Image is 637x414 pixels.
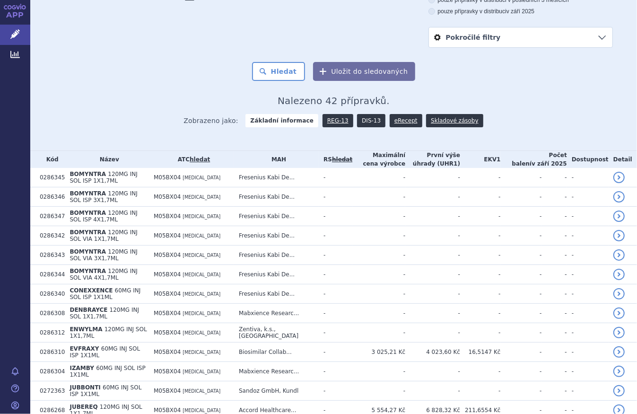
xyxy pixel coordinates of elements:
td: - [501,323,542,343]
td: Biosimilar Collab... [234,343,319,362]
td: - [567,246,609,265]
a: detail [613,269,625,280]
td: - [405,362,460,381]
th: ATC [149,151,234,168]
span: v září 2025 [506,8,534,15]
td: - [460,323,501,343]
td: - [352,168,405,187]
td: - [501,304,542,323]
td: 0272363 [35,381,65,401]
td: - [501,226,542,246]
td: - [352,226,405,246]
td: Mabxience Researc... [234,304,319,323]
th: Název [65,151,149,168]
td: - [352,362,405,381]
td: Fresenius Kabi De... [234,265,319,284]
td: - [352,187,405,207]
td: 0286346 [35,187,65,207]
td: - [460,362,501,381]
td: 0286304 [35,362,65,381]
span: [MEDICAL_DATA] [183,311,220,316]
td: Fresenius Kabi De... [234,284,319,304]
td: - [567,168,609,187]
td: - [501,246,542,265]
td: - [542,284,567,304]
td: - [352,284,405,304]
span: CONEXXENCE [70,287,113,294]
td: Zentiva, k.s., [GEOGRAPHIC_DATA] [234,323,319,343]
span: 120MG INJ SOL VIA 3X1,7ML [70,248,137,262]
td: - [352,265,405,284]
td: - [319,246,352,265]
span: Zobrazeno jako: [183,114,238,127]
td: - [567,226,609,246]
strong: Základní informace [245,114,318,127]
td: - [352,381,405,401]
span: 120MG INJ SOL ISP 3X1,7ML [70,190,137,203]
td: - [405,207,460,226]
a: detail [613,308,625,319]
span: 60MG INJ SOL ISP 1X1ML [70,287,140,300]
td: - [567,265,609,284]
td: - [460,265,501,284]
td: - [460,207,501,226]
td: - [405,381,460,401]
span: IZAMBY [70,365,94,371]
th: Detail [609,151,637,168]
span: v září 2025 [532,160,567,167]
td: - [501,284,542,304]
td: - [460,226,501,246]
td: - [567,343,609,362]
td: - [501,168,542,187]
button: Hledat [252,62,305,81]
span: 120MG INJ SOL ISP 4X1,7ML [70,210,137,223]
span: [MEDICAL_DATA] [183,369,220,374]
span: [MEDICAL_DATA] [183,253,220,258]
td: - [542,226,567,246]
td: - [460,187,501,207]
a: detail [613,249,625,261]
a: DIS-13 [357,114,385,127]
td: - [405,265,460,284]
span: [MEDICAL_DATA] [183,272,220,277]
td: - [501,187,542,207]
td: - [319,343,352,362]
a: detail [613,385,625,396]
a: Skladové zásoby [426,114,483,127]
a: detail [613,172,625,183]
span: [MEDICAL_DATA] [183,330,220,335]
td: 0286310 [35,343,65,362]
td: - [319,168,352,187]
th: První výše úhrady (UHR1) [405,151,460,168]
td: - [319,362,352,381]
td: Fresenius Kabi De... [234,168,319,187]
span: 120MG INJ SOL VIA 1X1,7ML [70,229,137,242]
td: Fresenius Kabi De... [234,187,319,207]
span: M05BX04 [154,252,181,258]
td: 0286347 [35,207,65,226]
td: - [405,304,460,323]
td: - [319,207,352,226]
span: [MEDICAL_DATA] [183,175,220,180]
td: - [405,226,460,246]
td: - [542,304,567,323]
td: - [405,284,460,304]
td: - [501,362,542,381]
span: M05BX04 [154,232,181,239]
td: - [542,168,567,187]
td: 16,5147 Kč [460,343,501,362]
span: M05BX04 [154,194,181,200]
td: Mabxience Researc... [234,362,319,381]
span: M05BX04 [154,349,181,355]
td: - [460,304,501,323]
td: Fresenius Kabi De... [234,246,319,265]
td: - [352,304,405,323]
del: hledat [332,156,352,163]
span: [MEDICAL_DATA] [183,408,220,413]
span: 60MG INJ SOL ISP 1X1ML [70,345,140,359]
td: - [542,187,567,207]
span: 60MG INJ SOL ISP 1X1ML [70,365,145,378]
td: - [542,362,567,381]
a: eRecept [390,114,422,127]
td: - [542,246,567,265]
